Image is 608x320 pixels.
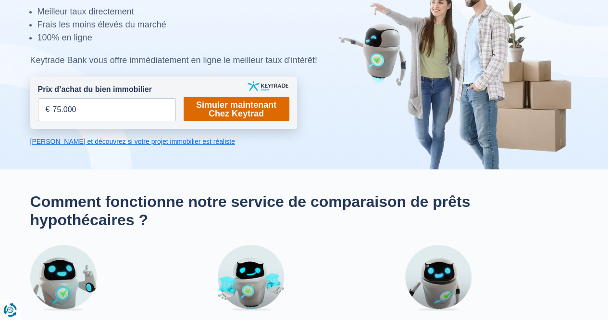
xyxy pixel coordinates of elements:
label: Prix d’achat du bien immobilier [38,84,152,95]
li: Meilleur taux directement [37,5,344,18]
a: Simuler maintenant Chez Keytrad [184,97,289,121]
li: Frais les moins élevés du marché [37,18,344,31]
img: Etape 1 [30,245,97,311]
li: 100% en ligne [37,31,344,44]
h2: Comment fonctionne notre service de comparaison de prêts hypothécaires ? [30,192,578,230]
img: keytrade [248,81,288,91]
img: Etape 2 [218,245,284,311]
div: Keytrade Bank vous offre immédiatement en ligne le meilleur taux d'intérêt! [30,54,344,67]
a: [PERSON_NAME] et découvrez si votre projet immobilier est réaliste [30,137,297,146]
span: € [46,104,50,115]
img: Etape 3 [405,245,472,311]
